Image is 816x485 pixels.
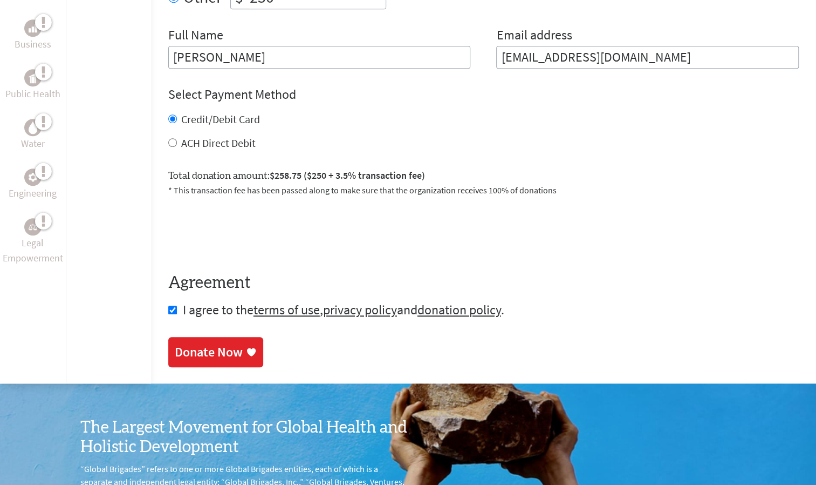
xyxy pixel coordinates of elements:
[21,136,45,151] p: Water
[5,86,60,102] p: Public Health
[15,19,51,52] a: BusinessBusiness
[168,184,799,197] p: * This transaction fee has been passed along to make sure that the organization receives 100% of ...
[270,169,425,181] span: $258.75 ($250 + 3.5% transaction fee)
[24,69,42,86] div: Public Health
[29,173,37,181] img: Engineering
[168,273,799,293] h4: Agreement
[24,169,42,186] div: Engineering
[2,218,64,266] a: Legal EmpowermentLegal Empowerment
[496,46,799,69] input: Your Email
[496,26,572,46] label: Email address
[181,136,256,150] label: ACH Direct Debit
[15,37,51,52] p: Business
[168,86,799,103] h4: Select Payment Method
[323,301,397,318] a: privacy policy
[168,26,223,46] label: Full Name
[5,69,60,102] a: Public HealthPublic Health
[29,24,37,32] img: Business
[29,224,37,230] img: Legal Empowerment
[21,119,45,151] a: WaterWater
[9,169,57,201] a: EngineeringEngineering
[168,210,332,252] iframe: reCAPTCHA
[80,418,408,457] h3: The Largest Movement for Global Health and Holistic Development
[417,301,501,318] a: donation policy
[24,218,42,235] div: Legal Empowerment
[175,343,243,361] div: Donate Now
[168,168,425,184] label: Total donation amount:
[24,119,42,136] div: Water
[253,301,320,318] a: terms of use
[168,46,471,69] input: Enter Full Name
[9,186,57,201] p: Engineering
[29,72,37,83] img: Public Health
[181,112,260,126] label: Credit/Debit Card
[183,301,504,318] span: I agree to the , and .
[168,337,263,367] a: Donate Now
[2,235,64,266] p: Legal Empowerment
[24,19,42,37] div: Business
[29,122,37,134] img: Water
